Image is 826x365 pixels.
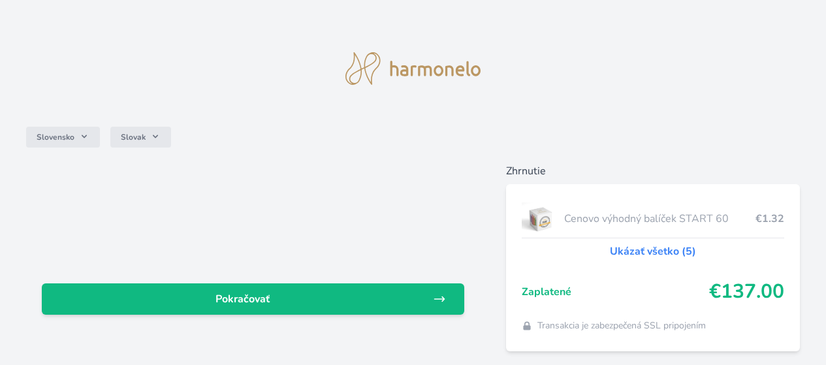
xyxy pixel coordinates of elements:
button: Slovensko [26,127,100,148]
a: Pokračovať [42,283,464,315]
button: Slovak [110,127,171,148]
span: Zaplatené [522,284,709,300]
span: Cenovo výhodný balíček START 60 [564,211,755,227]
span: €137.00 [709,280,784,304]
img: start.jpg [522,202,559,235]
h6: Zhrnutie [506,163,800,179]
span: Slovak [121,132,146,142]
a: Ukázať všetko (5) [610,244,696,259]
span: Pokračovať [52,291,433,307]
span: Slovensko [37,132,74,142]
span: €1.32 [755,211,784,227]
img: logo.svg [345,52,481,85]
span: Transakcia je zabezpečená SSL pripojením [537,319,706,332]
